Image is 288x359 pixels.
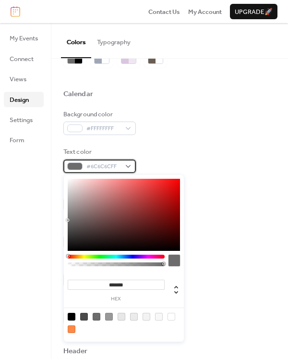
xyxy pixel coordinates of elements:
a: Form [4,132,44,148]
div: rgb(255, 255, 255) [168,313,175,321]
div: rgb(243, 243, 243) [143,313,150,321]
button: Colors [61,23,91,58]
a: Settings [4,112,44,127]
span: My Account [188,7,222,17]
span: Contact Us [148,7,180,17]
span: Form [10,136,24,145]
div: rgb(0, 0, 0) [68,313,75,321]
span: #6C6C6CFF [86,162,120,172]
span: Settings [10,115,33,125]
a: Contact Us [148,7,180,16]
a: My Account [188,7,222,16]
div: rgb(255, 137, 70) [68,325,75,333]
div: Text color [63,147,134,157]
div: rgb(231, 231, 231) [118,313,125,321]
a: Design [4,92,44,107]
a: My Events [4,30,44,46]
div: rgb(108, 108, 108) [93,313,100,321]
button: Typography [91,23,136,57]
div: rgb(153, 153, 153) [105,313,113,321]
div: rgb(248, 248, 248) [155,313,163,321]
span: Upgrade 🚀 [235,7,273,17]
span: Design [10,95,29,105]
span: My Events [10,34,38,43]
div: Header [63,347,88,356]
span: Views [10,74,26,84]
div: Background color [63,110,134,119]
div: rgb(74, 74, 74) [80,313,88,321]
button: Upgrade🚀 [230,4,277,19]
a: Connect [4,51,44,66]
a: Views [4,71,44,87]
img: logo [11,6,20,17]
div: rgb(235, 235, 235) [130,313,138,321]
span: Connect [10,54,34,64]
span: #FFFFFFFF [86,124,120,134]
label: hex [68,297,165,302]
div: Calendar [63,89,93,99]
